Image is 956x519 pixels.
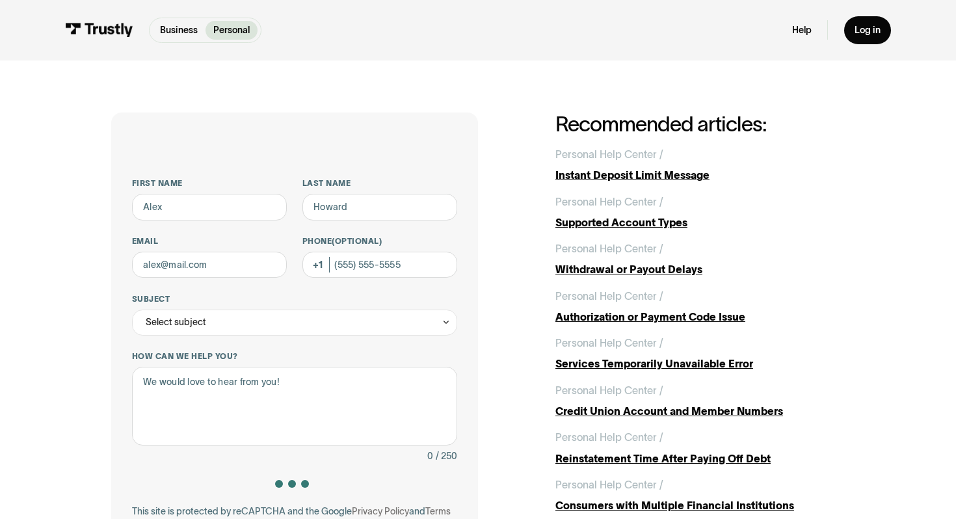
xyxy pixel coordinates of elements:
[555,356,845,371] div: Services Temporarily Unavailable Error
[427,448,433,464] div: 0
[555,382,663,398] div: Personal Help Center /
[555,241,845,277] a: Personal Help Center /Withdrawal or Payout Delays
[146,314,206,330] div: Select subject
[302,178,457,189] label: Last name
[555,288,663,304] div: Personal Help Center /
[555,146,845,183] a: Personal Help Center /Instant Deposit Limit Message
[555,194,663,209] div: Personal Help Center /
[555,113,845,135] h2: Recommended articles:
[844,16,891,44] a: Log in
[332,237,382,245] span: (Optional)
[555,429,845,466] a: Personal Help Center /Reinstatement Time After Paying Off Debt
[132,294,457,304] label: Subject
[555,335,845,371] a: Personal Help Center /Services Temporarily Unavailable Error
[302,194,457,220] input: Howard
[555,382,845,419] a: Personal Help Center /Credit Union Account and Member Numbers
[302,252,457,278] input: (555) 555-5555
[302,236,457,246] label: Phone
[213,23,250,37] p: Personal
[160,23,198,37] p: Business
[132,252,287,278] input: alex@mail.com
[555,167,845,183] div: Instant Deposit Limit Message
[555,194,845,230] a: Personal Help Center /Supported Account Types
[555,146,663,162] div: Personal Help Center /
[555,215,845,230] div: Supported Account Types
[555,261,845,277] div: Withdrawal or Payout Delays
[436,448,457,464] div: / 250
[555,288,845,325] a: Personal Help Center /Authorization or Payment Code Issue
[555,241,663,256] div: Personal Help Center /
[855,24,881,36] div: Log in
[555,477,663,492] div: Personal Help Center /
[555,429,663,445] div: Personal Help Center /
[555,335,663,351] div: Personal Help Center /
[132,178,287,189] label: First name
[792,24,812,36] a: Help
[555,498,845,513] div: Consumers with Multiple Financial Institutions
[352,506,409,516] a: Privacy Policy
[65,23,133,37] img: Trustly Logo
[132,351,457,362] label: How can we help you?
[555,309,845,325] div: Authorization or Payment Code Issue
[555,477,845,513] a: Personal Help Center /Consumers with Multiple Financial Institutions
[555,403,845,419] div: Credit Union Account and Member Numbers
[132,194,287,220] input: Alex
[132,236,287,246] label: Email
[555,451,845,466] div: Reinstatement Time After Paying Off Debt
[152,21,206,40] a: Business
[206,21,258,40] a: Personal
